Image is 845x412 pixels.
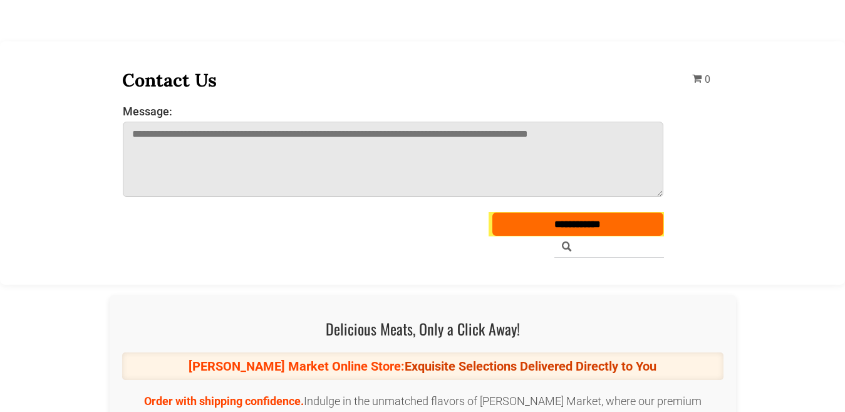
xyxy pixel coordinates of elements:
[705,73,710,85] span: 0
[122,68,665,92] h3: Contact Us
[122,317,723,340] h1: Delicious Meats, Only a Click Away!
[123,105,664,118] label: Message:
[144,394,304,408] span: Order with shipping confidence.
[405,359,656,374] strong: Exquisite Selections Delivered Directly to You
[122,352,723,380] div: [PERSON_NAME] Market Online Store:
